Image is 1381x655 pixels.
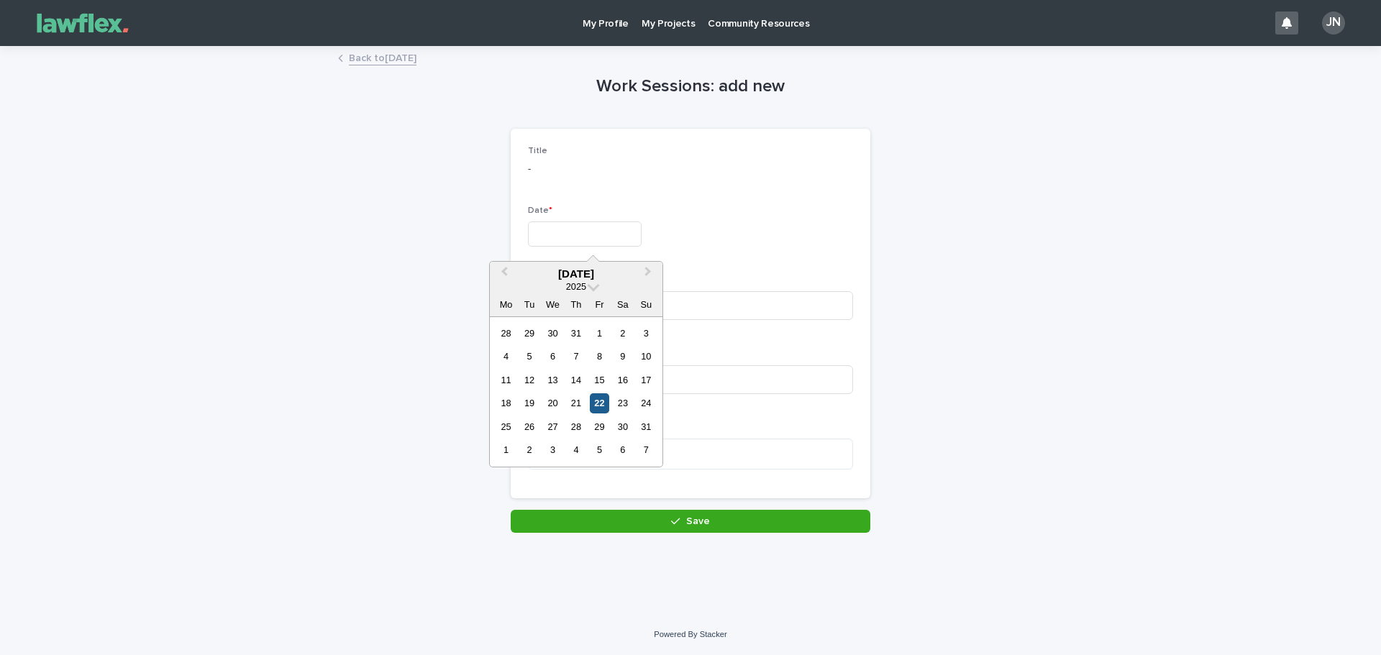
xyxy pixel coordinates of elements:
[590,370,609,390] div: Choose Friday, 15 August 2025
[528,206,552,215] span: Date
[566,440,585,459] div: Choose Thursday, 4 September 2025
[494,321,657,462] div: month 2025-08
[590,440,609,459] div: Choose Friday, 5 September 2025
[496,393,516,413] div: Choose Monday, 18 August 2025
[519,393,539,413] div: Choose Tuesday, 19 August 2025
[490,267,662,280] div: [DATE]
[519,295,539,314] div: Tu
[349,49,416,65] a: Back to[DATE]
[543,440,562,459] div: Choose Wednesday, 3 September 2025
[637,417,656,436] div: Choose Sunday, 31 August 2025
[519,417,539,436] div: Choose Tuesday, 26 August 2025
[637,295,656,314] div: Su
[590,347,609,366] div: Choose Friday, 8 August 2025
[590,417,609,436] div: Choose Friday, 29 August 2025
[528,162,853,177] p: -
[543,370,562,390] div: Choose Wednesday, 13 August 2025
[566,295,585,314] div: Th
[496,324,516,343] div: Choose Monday, 28 July 2025
[613,393,632,413] div: Choose Saturday, 23 August 2025
[637,324,656,343] div: Choose Sunday, 3 August 2025
[637,370,656,390] div: Choose Sunday, 17 August 2025
[496,417,516,436] div: Choose Monday, 25 August 2025
[543,393,562,413] div: Choose Wednesday, 20 August 2025
[519,370,539,390] div: Choose Tuesday, 12 August 2025
[496,295,516,314] div: Mo
[511,76,870,97] h1: Work Sessions: add new
[519,440,539,459] div: Choose Tuesday, 2 September 2025
[496,370,516,390] div: Choose Monday, 11 August 2025
[29,9,137,37] img: Gnvw4qrBSHOAfo8VMhG6
[496,440,516,459] div: Choose Monday, 1 September 2025
[519,347,539,366] div: Choose Tuesday, 5 August 2025
[491,263,514,286] button: Previous Month
[1322,12,1345,35] div: JN
[637,440,656,459] div: Choose Sunday, 7 September 2025
[543,417,562,436] div: Choose Wednesday, 27 August 2025
[613,370,632,390] div: Choose Saturday, 16 August 2025
[543,324,562,343] div: Choose Wednesday, 30 July 2025
[637,347,656,366] div: Choose Sunday, 10 August 2025
[637,393,656,413] div: Choose Sunday, 24 August 2025
[654,630,726,638] a: Powered By Stacker
[566,393,585,413] div: Choose Thursday, 21 August 2025
[566,281,586,292] span: 2025
[686,516,710,526] span: Save
[496,347,516,366] div: Choose Monday, 4 August 2025
[543,347,562,366] div: Choose Wednesday, 6 August 2025
[511,510,870,533] button: Save
[566,324,585,343] div: Choose Thursday, 31 July 2025
[528,147,547,155] span: Title
[613,324,632,343] div: Choose Saturday, 2 August 2025
[566,347,585,366] div: Choose Thursday, 7 August 2025
[613,295,632,314] div: Sa
[543,295,562,314] div: We
[590,324,609,343] div: Choose Friday, 1 August 2025
[566,370,585,390] div: Choose Thursday, 14 August 2025
[638,263,661,286] button: Next Month
[590,295,609,314] div: Fr
[613,417,632,436] div: Choose Saturday, 30 August 2025
[519,324,539,343] div: Choose Tuesday, 29 July 2025
[613,440,632,459] div: Choose Saturday, 6 September 2025
[613,347,632,366] div: Choose Saturday, 9 August 2025
[566,417,585,436] div: Choose Thursday, 28 August 2025
[590,393,609,413] div: Choose Friday, 22 August 2025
